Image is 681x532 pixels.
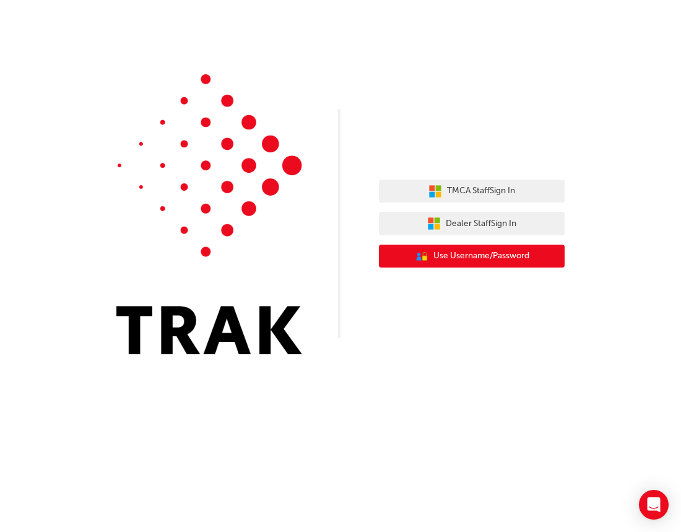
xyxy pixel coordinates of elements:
[379,212,565,235] button: Dealer StaffSign In
[379,180,565,203] button: TMCA StaffSign In
[116,74,302,354] img: Trak
[379,245,565,268] button: Use Username/Password
[446,217,516,231] span: Dealer Staff Sign In
[433,249,529,263] span: Use Username/Password
[447,184,515,198] span: TMCA Staff Sign In
[639,490,669,520] div: Open Intercom Messenger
